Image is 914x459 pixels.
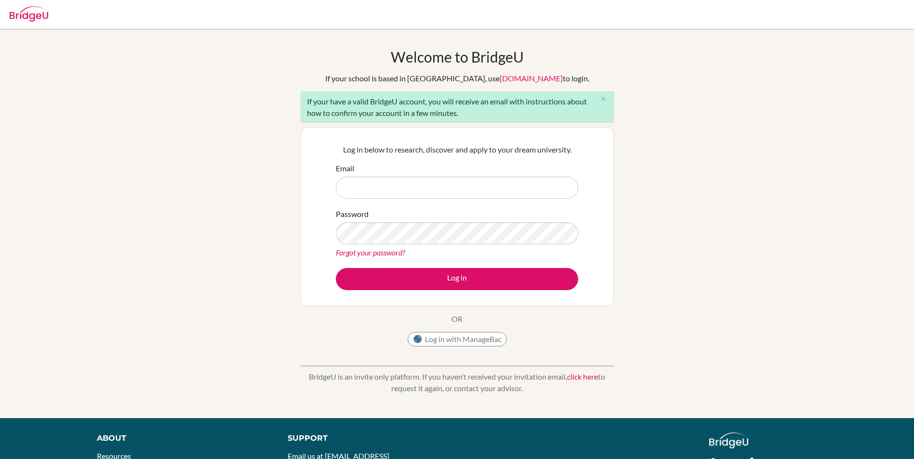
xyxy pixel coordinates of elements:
button: Close [594,92,613,106]
p: OR [451,313,463,325]
i: close [600,95,607,102]
label: Email [336,163,354,174]
div: If your have a valid BridgeU account, you will receive an email with instructions about how to co... [301,91,614,123]
button: Log in [336,268,578,290]
p: BridgeU is an invite only platform. If you haven’t received your invitation email, to request it ... [301,371,614,394]
div: About [97,433,266,444]
label: Password [336,208,369,220]
button: Log in with ManageBac [408,332,507,346]
img: Bridge-U [10,6,48,22]
div: Support [288,433,446,444]
a: click here [567,372,598,381]
a: Forgot your password? [336,248,405,257]
div: If your school is based in [GEOGRAPHIC_DATA], use to login. [325,73,589,84]
a: [DOMAIN_NAME] [500,74,563,83]
img: logo_white@2x-f4f0deed5e89b7ecb1c2cc34c3e3d731f90f0f143d5ea2071677605dd97b5244.png [709,433,748,448]
p: Log in below to research, discover and apply to your dream university. [336,144,578,155]
h1: Welcome to BridgeU [391,48,524,65]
